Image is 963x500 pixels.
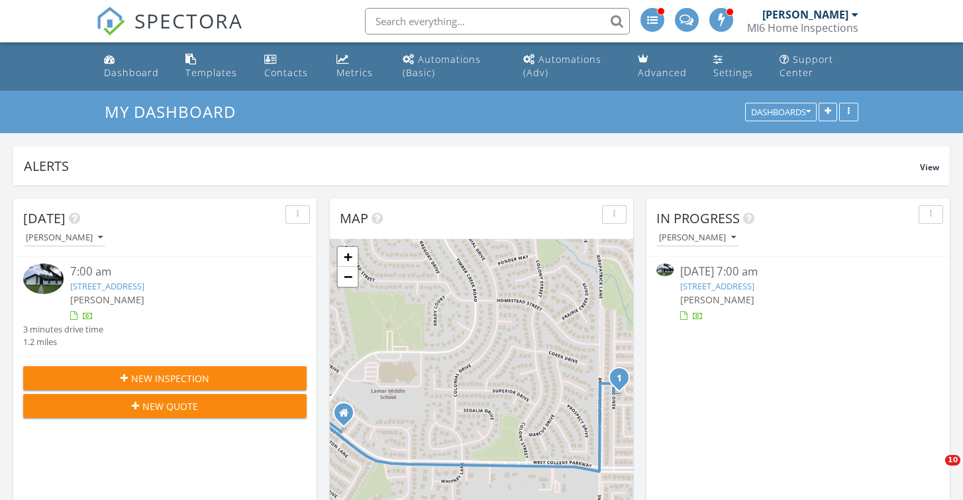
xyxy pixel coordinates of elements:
[142,399,198,413] span: New Quote
[774,48,864,85] a: Support Center
[713,66,753,79] div: Settings
[264,66,308,79] div: Contacts
[23,229,105,247] button: [PERSON_NAME]
[24,157,920,175] div: Alerts
[96,7,125,36] img: The Best Home Inspection Software - Spectora
[338,267,358,287] a: Zoom out
[680,280,754,292] a: [STREET_ADDRESS]
[105,101,247,123] a: My Dashboard
[656,264,940,323] a: [DATE] 7:00 am [STREET_ADDRESS] [PERSON_NAME]
[920,162,939,173] span: View
[259,48,321,85] a: Contacts
[336,66,373,79] div: Metrics
[185,66,237,79] div: Templates
[403,53,481,79] div: Automations (Basic)
[23,394,307,418] button: New Quote
[96,18,243,46] a: SPECTORA
[340,209,368,227] span: Map
[619,377,627,385] div: 709 Reno St, Lewisville, TX 75077
[638,66,687,79] div: Advanced
[680,293,754,306] span: [PERSON_NAME]
[23,336,103,348] div: 1.2 miles
[397,48,507,85] a: Automations (Basic)
[680,264,917,280] div: [DATE] 7:00 am
[26,233,103,242] div: [PERSON_NAME]
[523,53,601,79] div: Automations (Adv)
[131,372,209,385] span: New Inspection
[331,48,387,85] a: Metrics
[659,233,736,242] div: [PERSON_NAME]
[747,21,858,34] div: MI6 Home Inspections
[780,53,833,79] div: Support Center
[23,366,307,390] button: New Inspection
[656,264,674,276] img: 9362895%2Fcover_photos%2F0PcWVKSuzWfsonCkptHo%2Fsmall.jpg
[23,264,307,348] a: 7:00 am [STREET_ADDRESS] [PERSON_NAME] 3 minutes drive time 1.2 miles
[180,48,248,85] a: Templates
[745,103,817,122] button: Dashboards
[708,48,764,85] a: Settings
[23,264,64,294] img: 9362895%2Fcover_photos%2F0PcWVKSuzWfsonCkptHo%2Fsmall.jpg
[70,293,144,306] span: [PERSON_NAME]
[751,108,811,117] div: Dashboards
[945,455,960,466] span: 10
[518,48,621,85] a: Automations (Advanced)
[344,413,352,421] div: 4901 Cambridge Dr, Flower Mound TX 75028
[134,7,243,34] span: SPECTORA
[656,209,740,227] span: In Progress
[918,455,950,487] iframe: Intercom live chat
[762,8,848,21] div: [PERSON_NAME]
[23,209,66,227] span: [DATE]
[70,280,144,292] a: [STREET_ADDRESS]
[338,247,358,267] a: Zoom in
[104,66,159,79] div: Dashboard
[633,48,697,85] a: Advanced
[656,229,738,247] button: [PERSON_NAME]
[23,323,103,336] div: 3 minutes drive time
[617,374,622,383] i: 1
[99,48,170,85] a: Dashboard
[70,264,283,280] div: 7:00 am
[365,8,630,34] input: Search everything...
